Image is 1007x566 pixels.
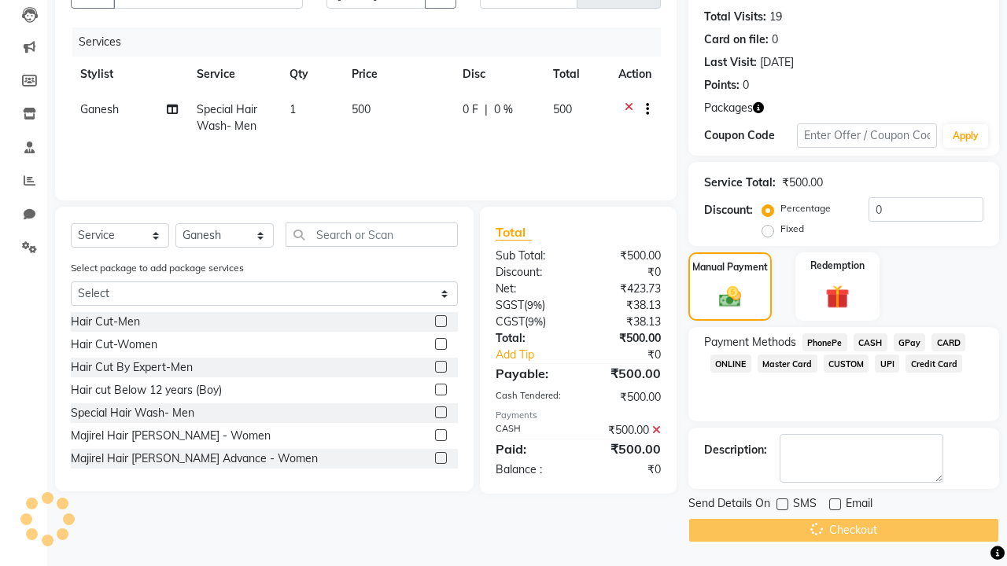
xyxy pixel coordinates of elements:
[578,281,673,297] div: ₹423.73
[484,389,578,406] div: Cash Tendered:
[780,201,831,215] label: Percentage
[71,359,193,376] div: Hair Cut By Expert-Men
[578,314,673,330] div: ₹38.13
[760,54,794,71] div: [DATE]
[704,175,776,191] div: Service Total:
[818,282,858,312] img: _gift.svg
[578,461,673,478] div: ₹0
[772,31,778,48] div: 0
[704,127,797,144] div: Coupon Code
[578,422,673,439] div: ₹500.00
[71,314,140,330] div: Hair Cut-Men
[743,77,749,94] div: 0
[197,102,257,133] span: Special Hair Wash- Men
[780,222,804,236] label: Fixed
[704,334,796,351] span: Payment Methods
[484,297,578,314] div: ( )
[342,57,453,92] th: Price
[280,57,342,92] th: Qty
[846,495,872,515] span: Email
[484,364,578,383] div: Payable:
[758,355,817,373] span: Master Card
[496,409,661,422] div: Payments
[797,123,937,148] input: Enter Offer / Coupon Code
[704,202,753,219] div: Discount:
[484,248,578,264] div: Sub Total:
[609,57,661,92] th: Action
[931,333,965,351] span: CARD
[692,260,768,274] label: Manual Payment
[704,31,769,48] div: Card on file:
[710,355,751,373] span: ONLINE
[187,57,280,92] th: Service
[71,382,222,399] div: Hair cut Below 12 years (Boy)
[544,57,609,92] th: Total
[704,442,767,458] div: Description:
[810,259,865,273] label: Redemption
[71,428,271,444] div: Majirel Hair [PERSON_NAME] - Women
[71,450,318,467] div: Majirel Hair [PERSON_NAME] Advance - Women
[453,57,544,92] th: Disc
[485,101,488,118] span: |
[484,347,594,363] a: Add Tip
[352,102,371,116] span: 500
[484,461,578,478] div: Balance :
[527,299,542,311] span: 9%
[875,355,899,373] span: UPI
[528,315,543,328] span: 9%
[71,57,187,92] th: Stylist
[496,224,532,241] span: Total
[578,364,673,383] div: ₹500.00
[71,261,244,275] label: Select package to add package services
[484,281,578,297] div: Net:
[484,314,578,330] div: ( )
[782,175,823,191] div: ₹500.00
[496,298,524,312] span: SGST
[769,9,782,25] div: 19
[578,330,673,347] div: ₹500.00
[484,330,578,347] div: Total:
[704,54,757,71] div: Last Visit:
[484,264,578,281] div: Discount:
[290,102,296,116] span: 1
[286,222,458,247] input: Search or Scan
[496,314,525,329] span: CGST
[854,333,887,351] span: CASH
[712,284,749,310] img: _cash.svg
[578,264,673,281] div: ₹0
[704,100,753,116] span: Packages
[802,333,847,351] span: PhonePe
[704,9,766,25] div: Total Visits:
[71,405,194,421] div: Special Hair Wash- Men
[494,101,513,118] span: 0 %
[80,102,119,116] span: Ganesh
[578,439,673,458] div: ₹500.00
[943,124,988,148] button: Apply
[484,439,578,458] div: Paid:
[484,422,578,439] div: CASH
[553,102,572,116] span: 500
[463,101,478,118] span: 0 F
[72,28,673,57] div: Services
[578,297,673,314] div: ₹38.13
[688,495,770,515] span: Send Details On
[894,333,926,351] span: GPay
[824,355,869,373] span: CUSTOM
[578,248,673,264] div: ₹500.00
[906,355,962,373] span: Credit Card
[793,495,817,515] span: SMS
[71,336,157,353] div: Hair Cut-Women
[594,347,673,363] div: ₹0
[704,77,740,94] div: Points:
[578,389,673,406] div: ₹500.00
